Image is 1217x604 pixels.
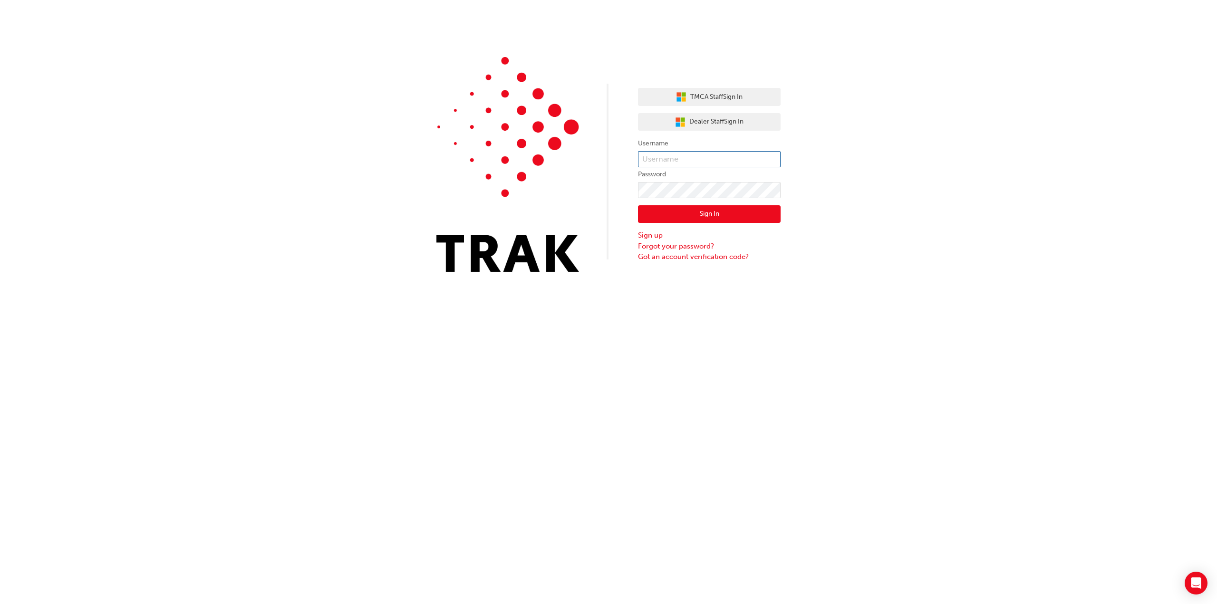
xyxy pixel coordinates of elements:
button: Sign In [638,205,781,223]
label: Username [638,138,781,149]
a: Got an account verification code? [638,251,781,262]
input: Username [638,151,781,167]
span: Dealer Staff Sign In [689,116,744,127]
span: TMCA Staff Sign In [690,92,743,103]
button: Dealer StaffSign In [638,113,781,131]
a: Sign up [638,230,781,241]
div: Open Intercom Messenger [1185,572,1207,594]
img: Trak [436,57,579,272]
button: TMCA StaffSign In [638,88,781,106]
label: Password [638,169,781,180]
a: Forgot your password? [638,241,781,252]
